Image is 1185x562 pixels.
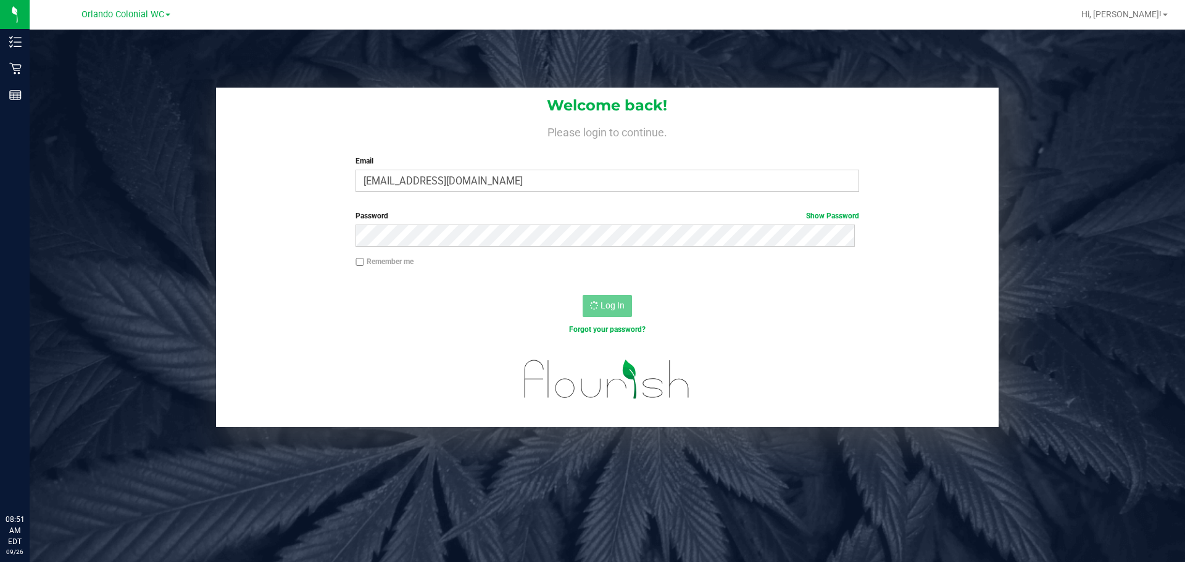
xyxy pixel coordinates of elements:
[355,258,364,267] input: Remember me
[806,212,859,220] a: Show Password
[355,256,414,267] label: Remember me
[81,9,164,20] span: Orlando Colonial WC
[9,62,22,75] inline-svg: Retail
[569,325,646,334] a: Forgot your password?
[216,97,999,114] h1: Welcome back!
[601,300,625,310] span: Log In
[355,212,388,220] span: Password
[355,155,859,167] label: Email
[583,295,632,317] button: Log In
[9,36,22,48] inline-svg: Inventory
[9,89,22,101] inline-svg: Reports
[6,514,24,547] p: 08:51 AM EDT
[509,348,705,411] img: flourish_logo.svg
[216,123,999,138] h4: Please login to continue.
[6,547,24,556] p: 09/26
[1081,9,1162,19] span: Hi, [PERSON_NAME]!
